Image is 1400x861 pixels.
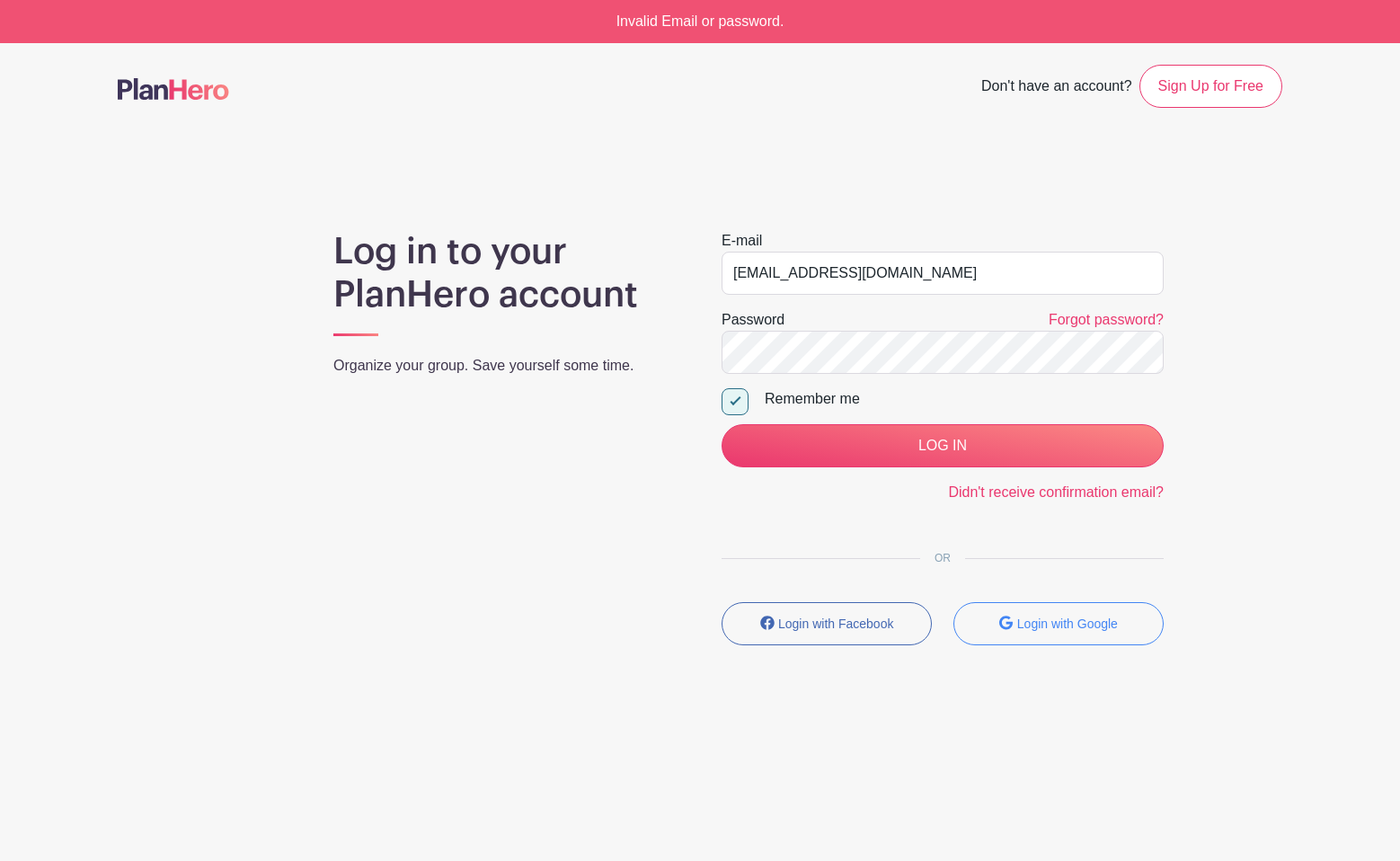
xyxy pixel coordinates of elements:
small: Login with Google [1017,617,1118,631]
a: Forgot password? [1049,312,1164,327]
h1: Log in to your PlanHero account [333,230,678,316]
button: Login with Facebook [722,602,932,645]
small: Login with Facebook [778,617,893,631]
input: LOG IN [722,424,1164,467]
label: Password [722,309,784,331]
input: e.g. julie@eventco.com [722,252,1164,295]
div: Remember me [765,388,1164,410]
a: Didn't receive confirmation email? [948,484,1164,500]
span: OR [920,552,965,564]
p: Organize your group. Save yourself some time. [333,355,678,377]
button: Login with Google [953,602,1164,645]
label: E-mail [722,230,762,252]
img: logo-507f7623f17ff9eddc593b1ce0a138ce2505c220e1c5a4e2b4648c50719b7d32.svg [118,78,229,100]
span: Don't have an account? [981,68,1132,108]
a: Sign Up for Free [1139,65,1282,108]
